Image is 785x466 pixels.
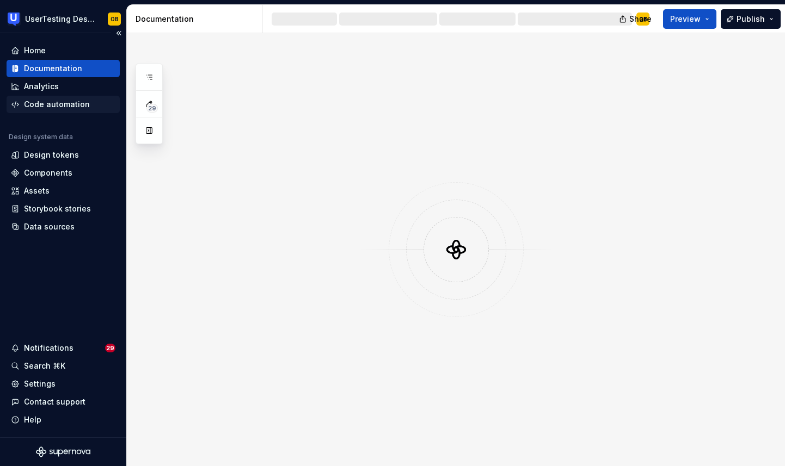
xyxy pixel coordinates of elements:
[24,203,91,214] div: Storybook stories
[36,446,90,457] svg: Supernova Logo
[24,185,50,196] div: Assets
[2,7,124,30] button: UserTesting Design SystemOB
[7,393,120,411] button: Contact support
[24,221,75,232] div: Data sources
[7,339,120,357] button: Notifications29
[663,9,716,29] button: Preview
[7,411,120,428] button: Help
[24,167,72,178] div: Components
[24,414,41,425] div: Help
[24,45,46,56] div: Home
[24,378,56,389] div: Settings
[9,133,73,141] div: Design system data
[7,96,120,113] a: Code automation
[24,81,59,92] div: Analytics
[7,182,120,200] a: Assets
[24,396,85,407] div: Contact support
[24,343,73,353] div: Notifications
[25,14,95,24] div: UserTesting Design System
[111,15,119,23] div: OB
[7,218,120,235] a: Data sources
[24,150,79,160] div: Design tokens
[8,13,21,26] img: 41adf70f-fc1c-4662-8e2d-d2ab9c673b1b.png
[24,63,82,74] div: Documentation
[629,14,652,24] span: Share
[136,14,258,24] div: Documentation
[7,42,120,59] a: Home
[7,146,120,164] a: Design tokens
[7,375,120,393] a: Settings
[7,164,120,182] a: Components
[7,60,120,77] a: Documentation
[737,14,765,24] span: Publish
[7,78,120,95] a: Analytics
[24,99,90,110] div: Code automation
[105,344,115,352] span: 29
[146,104,158,113] span: 29
[614,9,659,29] button: Share
[7,200,120,218] a: Storybook stories
[24,361,65,371] div: Search ⌘K
[721,9,781,29] button: Publish
[111,26,126,41] button: Collapse sidebar
[670,14,701,24] span: Preview
[7,357,120,375] button: Search ⌘K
